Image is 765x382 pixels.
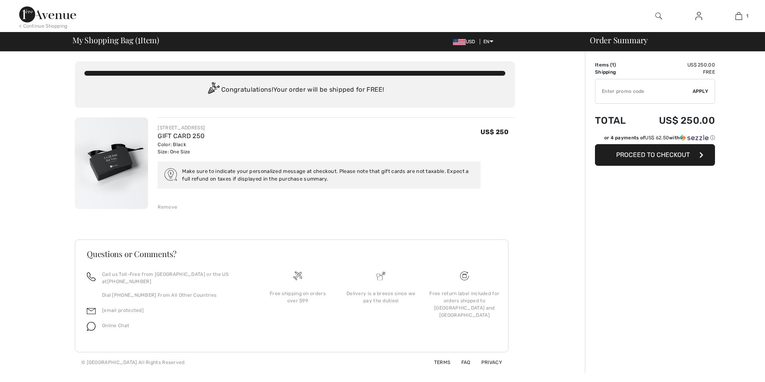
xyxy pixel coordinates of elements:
h3: Questions or Comments? [87,250,497,258]
img: US Dollar [453,39,466,45]
img: email [87,307,96,316]
div: Order Summary [580,36,760,44]
span: Proceed to Checkout [616,151,690,159]
div: Make sure to indicate your personalized message at checkout. Please note that gift cards are not ... [182,167,475,183]
span: Online Chat [102,323,129,328]
img: search the website [655,11,662,21]
span: 1 [138,34,140,44]
span: Apply [693,88,709,95]
div: Delivery is a breeze since we pay the duties! [346,290,416,304]
div: or 4 payments of with [604,134,715,141]
div: or 4 payments ofUS$ 62.50withSezzle Click to learn more about Sezzle [595,134,715,144]
a: [email protected] [102,308,144,313]
span: 1 [612,62,614,68]
img: gift-card-info [164,167,178,182]
a: FAQ [452,360,471,365]
img: call [87,272,96,281]
a: Privacy [472,360,502,365]
td: Shipping [595,68,638,76]
span: US$ 250 [481,128,509,136]
td: US$ 250.00 [638,61,715,68]
img: Free shipping on orders over $99 [293,271,302,280]
img: My Bag [735,11,742,21]
img: Free shipping on orders over $99 [460,271,469,280]
img: My Info [695,11,702,21]
span: EN [483,39,493,44]
div: Free shipping on orders over $99 [262,290,333,304]
img: Congratulation2.svg [205,82,221,98]
div: < Continue Shopping [19,22,68,30]
span: USD [453,39,479,44]
a: [PHONE_NUMBER] [107,279,151,284]
a: GIFT CARD 250 [158,132,204,140]
p: Call us Toll-Free from [GEOGRAPHIC_DATA] or the US at [102,271,246,285]
img: Delivery is a breeze since we pay the duties! [376,271,385,280]
span: My Shopping Bag ( Item) [72,36,159,44]
td: US$ 250.00 [638,107,715,134]
td: Items ( ) [595,61,638,68]
div: Congratulations! Your order will be shipped for FREE! [84,82,505,98]
a: Sign In [689,11,709,21]
span: US$ 62.50 [645,135,669,141]
div: [STREET_ADDRESS] [158,124,481,131]
img: chat [87,322,96,331]
div: © [GEOGRAPHIC_DATA] All Rights Reserved [81,359,185,366]
p: Dial [PHONE_NUMBER] From All Other Countries [102,292,246,299]
a: 1 [719,11,758,21]
span: 1 [746,12,748,20]
a: Terms [425,360,451,365]
img: Sezzle [680,134,709,141]
img: GIFT CARD 250 [75,117,148,209]
td: Total [595,107,638,134]
button: Proceed to Checkout [595,144,715,166]
td: Free [638,68,715,76]
div: Color: Black Size: One Size [158,141,481,155]
input: Promo code [595,79,693,103]
div: Free return label included for orders shipped to [GEOGRAPHIC_DATA] and [GEOGRAPHIC_DATA] [429,290,500,319]
div: Remove [158,203,177,211]
img: 1ère Avenue [19,6,76,22]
